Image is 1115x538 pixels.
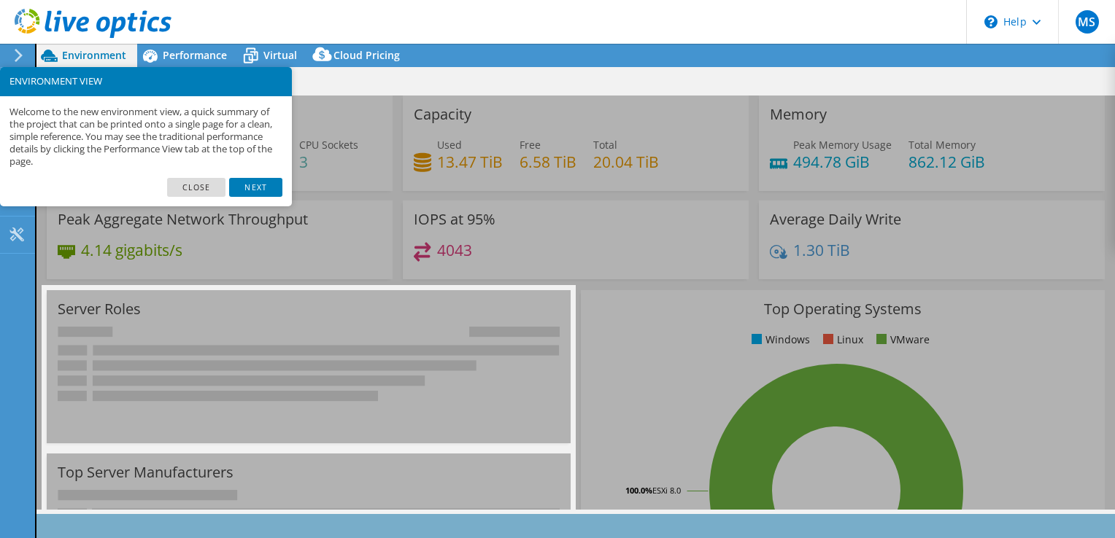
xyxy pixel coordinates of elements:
[62,48,126,62] span: Environment
[167,178,226,197] a: Close
[263,48,297,62] span: Virtual
[9,106,282,168] p: Welcome to the new environment view, a quick summary of the project that can be printed onto a si...
[9,77,282,86] h3: ENVIRONMENT VIEW
[163,48,227,62] span: Performance
[1076,10,1099,34] span: MS
[333,48,400,62] span: Cloud Pricing
[229,178,282,197] a: Next
[984,15,998,28] svg: \n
